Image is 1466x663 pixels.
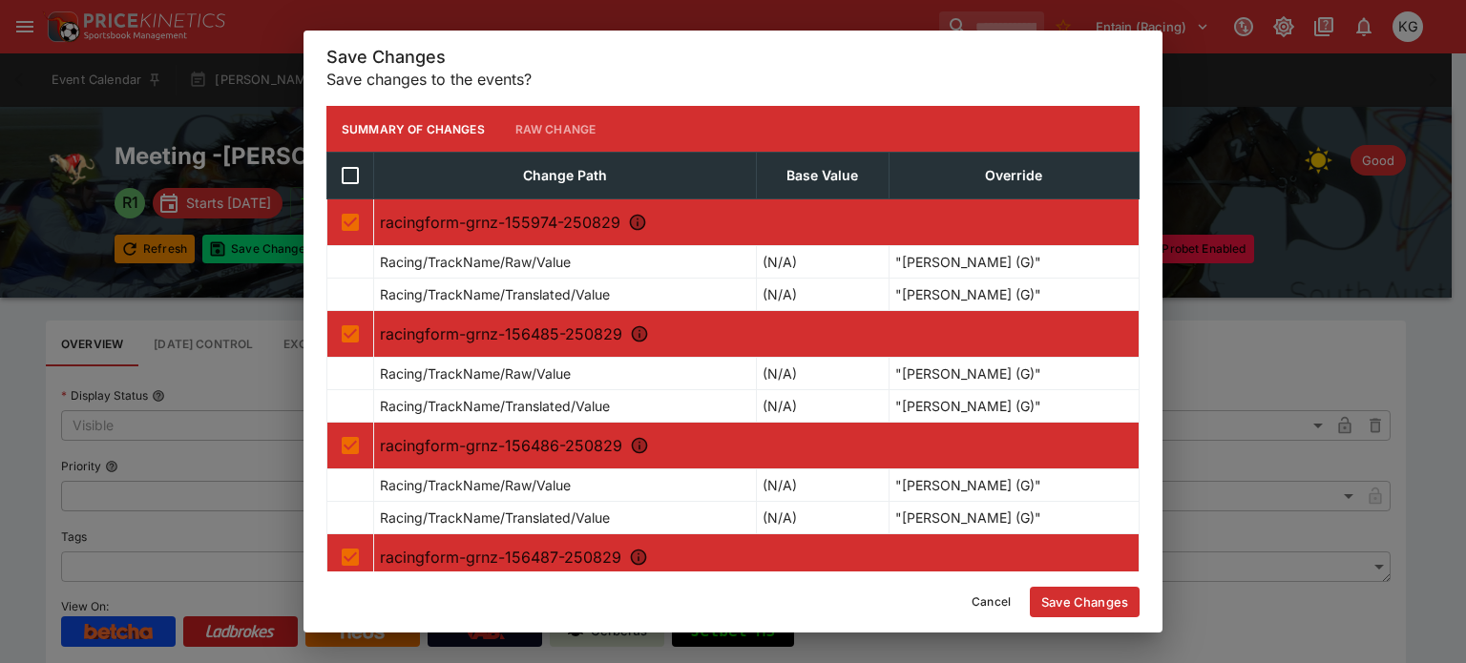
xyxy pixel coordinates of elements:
[889,502,1139,534] td: "[PERSON_NAME] (G)"
[757,153,890,199] th: Base Value
[630,436,649,455] svg: R3 - THE BRICKWORKS BAR & RESTAURANT SPRINT PBD
[380,546,1133,569] p: racingform-grnz-156487-250829
[889,246,1139,279] td: "[PERSON_NAME] (G)"
[380,475,571,495] p: Racing/TrackName/Raw/Value
[380,211,1133,234] p: racingform-grnz-155974-250829
[757,390,890,423] td: (N/A)
[629,548,648,567] svg: R4 - KIWIKIWIHOUNDS.CO.NZ ADOPTION DASH PBD
[380,284,610,304] p: Racing/TrackName/Translated/Value
[326,46,1140,68] h5: Save Changes
[380,508,610,528] p: Racing/TrackName/Translated/Value
[960,587,1022,617] button: Cancel
[757,358,890,390] td: (N/A)
[889,469,1139,502] td: "[PERSON_NAME] (G)"
[757,502,890,534] td: (N/A)
[889,358,1139,390] td: "[PERSON_NAME] (G)"
[628,213,647,232] svg: R1 - TRACED FROM BIRTH TO ADOPTION STAKES FINAL
[1030,587,1140,617] button: Save Changes
[500,106,612,152] button: Raw Change
[326,68,1140,91] p: Save changes to the events?
[380,322,1133,345] p: racingform-grnz-156485-250829
[380,396,610,416] p: Racing/TrackName/Translated/Value
[757,246,890,279] td: (N/A)
[889,279,1139,311] td: "[PERSON_NAME] (G)"
[757,469,890,502] td: (N/A)
[757,279,890,311] td: (N/A)
[889,390,1139,423] td: "[PERSON_NAME] (G)"
[630,324,649,343] svg: R2 - HAPPY BIRTHDAY PETE NORRIS SPRINT PBD
[380,252,571,272] p: Racing/TrackName/Raw/Value
[889,153,1139,199] th: Override
[374,153,757,199] th: Change Path
[326,106,500,152] button: Summary of Changes
[380,363,571,383] p: Racing/TrackName/Raw/Value
[380,434,1133,457] p: racingform-grnz-156486-250829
